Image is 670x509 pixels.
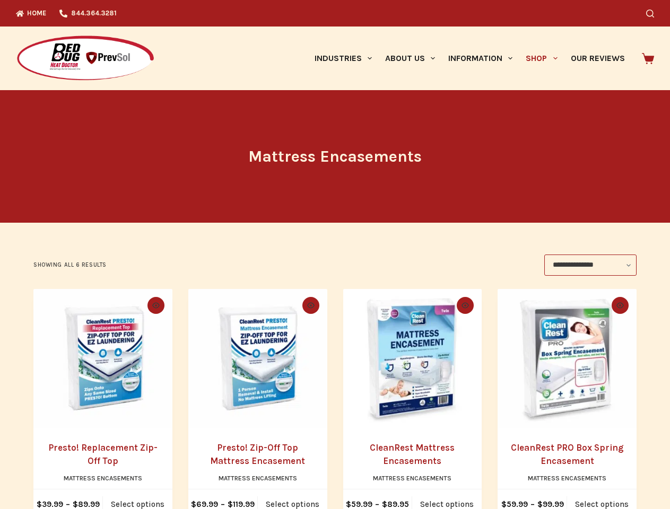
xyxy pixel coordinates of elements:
[378,27,441,90] a: About Us
[382,499,409,509] bdi: 89.95
[308,27,378,90] a: Industries
[498,289,637,428] a: CleanRest PRO Box Spring Encasement
[382,499,387,509] span: $
[48,442,158,467] a: Presto! Replacement Zip-Off Top
[537,499,543,509] span: $
[16,35,155,82] img: Prevsol/Bed Bug Heat Doctor
[191,499,196,509] span: $
[302,297,319,314] button: Quick view toggle
[346,499,351,509] span: $
[346,499,372,509] bdi: 59.99
[457,297,474,314] button: Quick view toggle
[147,297,164,314] button: Quick view toggle
[33,289,172,428] a: Presto! Replacement Zip-Off Top
[646,10,654,17] button: Search
[219,475,297,482] a: Mattress Encasements
[136,145,534,169] h1: Mattress Encasements
[73,499,100,509] bdi: 89.99
[188,289,327,428] a: Presto! Zip-Off Top Mattress Encasement
[37,499,42,509] span: $
[519,27,564,90] a: Shop
[73,499,78,509] span: $
[343,289,482,428] a: CleanRest Mattress Encasements
[612,297,629,314] button: Quick view toggle
[564,27,631,90] a: Our Reviews
[537,499,564,509] bdi: 99.99
[191,499,218,509] bdi: 69.99
[37,499,63,509] bdi: 39.99
[228,499,255,509] bdi: 119.99
[373,475,451,482] a: Mattress Encasements
[501,499,528,509] bdi: 59.99
[442,27,519,90] a: Information
[544,254,637,276] select: Shop order
[528,475,606,482] a: Mattress Encasements
[228,499,233,509] span: $
[308,27,631,90] nav: Primary
[33,260,107,270] p: Showing all 6 results
[501,499,507,509] span: $
[210,442,305,467] a: Presto! Zip-Off Top Mattress Encasement
[370,442,455,467] a: CleanRest Mattress Encasements
[511,442,624,467] a: CleanRest PRO Box Spring Encasement
[64,475,142,482] a: Mattress Encasements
